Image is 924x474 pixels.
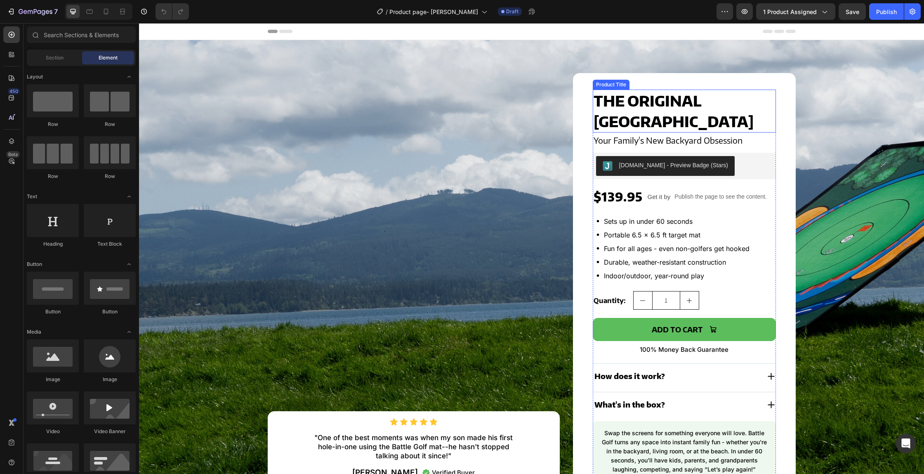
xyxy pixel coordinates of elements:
iframe: Design area [139,23,924,474]
div: Product Title [455,58,489,65]
div: Beta [6,151,20,158]
p: Indoor/outdoor, year-round play [465,248,565,257]
div: Button [27,308,79,315]
div: $139.95 [454,166,504,182]
p: Portable 6.5 x 6.5 ft target mat [465,207,561,216]
span: 1 product assigned [763,7,817,16]
div: Heading [27,240,79,248]
p: Fun for all ages - even non-golfers get hooked [465,221,610,230]
div: Button [84,308,136,315]
p: What's in the box? [455,377,526,386]
h2: Your Family's New Backyard Obsession [454,111,637,123]
p: Durable, weather-resistant construction [465,235,587,244]
span: Save [846,8,859,15]
div: Video Banner [84,428,136,435]
div: Undo/Redo [156,3,189,20]
button: Add to cart [454,295,637,318]
div: Row [84,121,136,128]
button: Publish [869,3,904,20]
span: Toggle open [123,325,136,339]
button: Judge.me - Preview Badge (Stars) [457,133,596,153]
button: 7 [3,3,61,20]
span: Button [27,261,42,268]
div: 450 [8,88,20,95]
p: Get it by [509,170,532,178]
div: Add to cart [513,300,564,313]
p: Quantity: [455,273,487,282]
span: Text [27,193,37,200]
p: Publish the page to see the content. [535,169,627,178]
span: Draft [506,8,519,15]
button: 1 product assigned [756,3,835,20]
input: Search Sections & Elements [27,26,136,43]
div: Video [27,428,79,435]
div: Row [84,173,136,180]
span: Toggle open [123,190,136,203]
span: / [386,7,388,16]
p: 100% Money Back Guarantee [455,322,636,331]
div: Open Intercom Messenger [896,434,916,453]
input: quantity [513,268,541,286]
span: Element [99,54,118,62]
div: Row [27,121,79,128]
div: Row [27,173,79,180]
span: Layout [27,73,43,81]
p: "One of the best moments was when my son made his first hole-in-one using the Battle Golf mat--he... [172,410,377,437]
span: Section [46,54,64,62]
div: Publish [876,7,897,16]
p: Verified Buyer [293,445,336,454]
div: Image [84,376,136,383]
h2: THE ORIGINAL [GEOGRAPHIC_DATA] [454,66,637,109]
img: Judgeme.png [464,138,474,148]
div: Text Block [84,240,136,248]
button: decrement [495,268,513,286]
div: Image [27,376,79,383]
div: [DOMAIN_NAME] - Preview Badge (Stars) [480,138,589,147]
p: 7 [54,7,58,17]
p: [PERSON_NAME] [213,445,279,454]
button: Save [839,3,866,20]
p: Swap the screens for something everyone will love. Battle Golf turns any space into instant famil... [461,405,629,451]
p: How does it work? [455,348,526,358]
button: increment [541,268,560,286]
span: Toggle open [123,70,136,83]
p: Sets up in under 60 seconds [465,194,554,203]
span: Toggle open [123,258,136,271]
span: Media [27,328,41,336]
span: Product page- [PERSON_NAME] [389,7,478,16]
